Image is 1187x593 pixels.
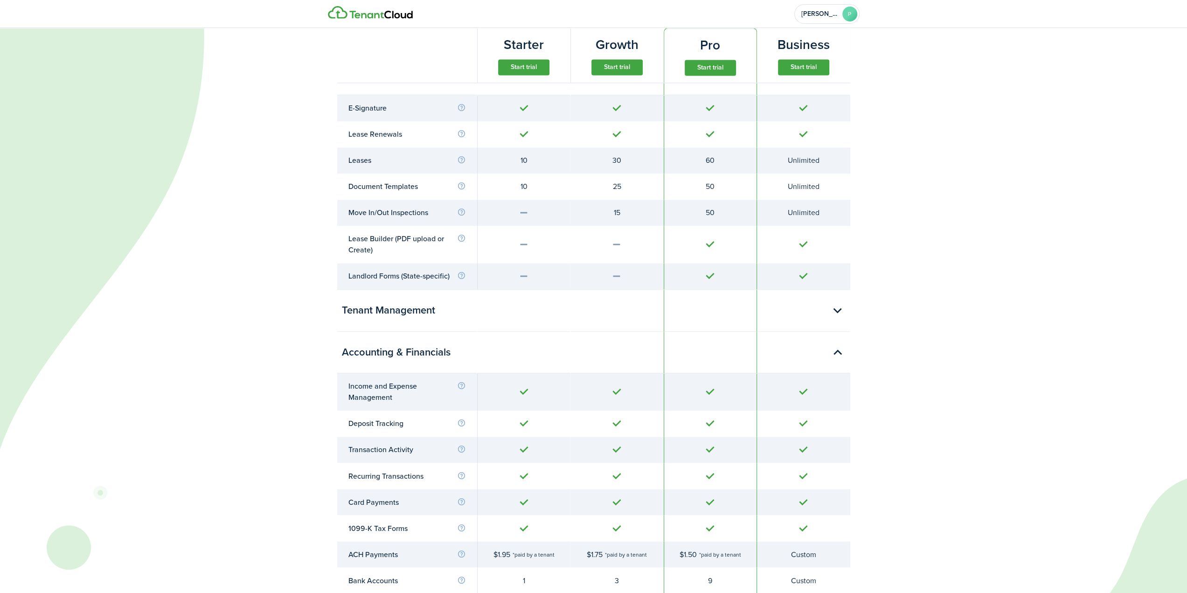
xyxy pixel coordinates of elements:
table: Toggle accordion [337,95,850,290]
div: 50 [675,207,745,218]
div: Tenant Management [337,290,477,332]
div: 30 [582,155,653,166]
span: *paid by a tenant [513,551,555,557]
button: Start trial [685,60,736,76]
div: 15 [582,207,653,218]
span: Patrick [801,11,839,17]
div: Lease Builder (PDF upload or Create) [348,233,466,256]
div: Unlimited [768,155,839,166]
div: 60 [675,155,745,166]
subscription-pricing-card-title: Growth [596,35,639,55]
div: 50 [675,181,745,192]
div: Custom [768,549,839,560]
button: Start trial [498,59,549,75]
div: Recurring Transactions [348,470,466,481]
button: Start trial [591,59,643,75]
div: Custom [768,575,839,586]
div: Card Payments [348,496,466,508]
avatar-text: P [842,7,857,21]
button: Toggle accordion [827,64,848,84]
div: 9 [675,575,745,586]
div: E-Signature [348,103,466,114]
div: Leases [348,155,466,166]
div: Document Templates [348,181,466,192]
div: Landlord Forms (State-specific) [348,271,466,282]
div: Income and Expense Management [348,381,466,403]
div: Unlimited [768,207,839,218]
button: Toggle accordion [827,342,848,363]
div: Bank Accounts [348,575,466,586]
span: *paid by a tenant [699,551,741,557]
subscription-pricing-card-title: Pro [700,35,720,55]
subscription-pricing-card-title: Starter [504,35,544,55]
div: Transaction Activity [348,444,466,455]
button: Start trial [778,59,829,75]
div: Lease Renewals [348,129,466,140]
div: $1.50 [675,549,745,560]
div: ACH Payments [348,549,466,560]
img: Logo [328,6,413,19]
div: 1 [489,575,559,586]
div: 25 [582,181,653,192]
div: Unlimited [768,181,839,192]
div: 10 [489,181,559,192]
div: 10 [489,155,559,166]
div: 3 [582,575,653,586]
button: Toggle accordion [827,300,848,321]
span: *paid by a tenant [605,551,647,557]
div: $1.95 [489,549,559,560]
div: Deposit Tracking [348,418,466,429]
div: $1.75 [582,549,653,560]
div: Accounting & Financials [337,332,477,374]
button: Open menu [794,4,860,24]
div: 1099-K Tax Forms [348,523,466,534]
subscription-pricing-card-title: Business [777,35,830,55]
div: Move In/Out Inspections [348,207,466,218]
